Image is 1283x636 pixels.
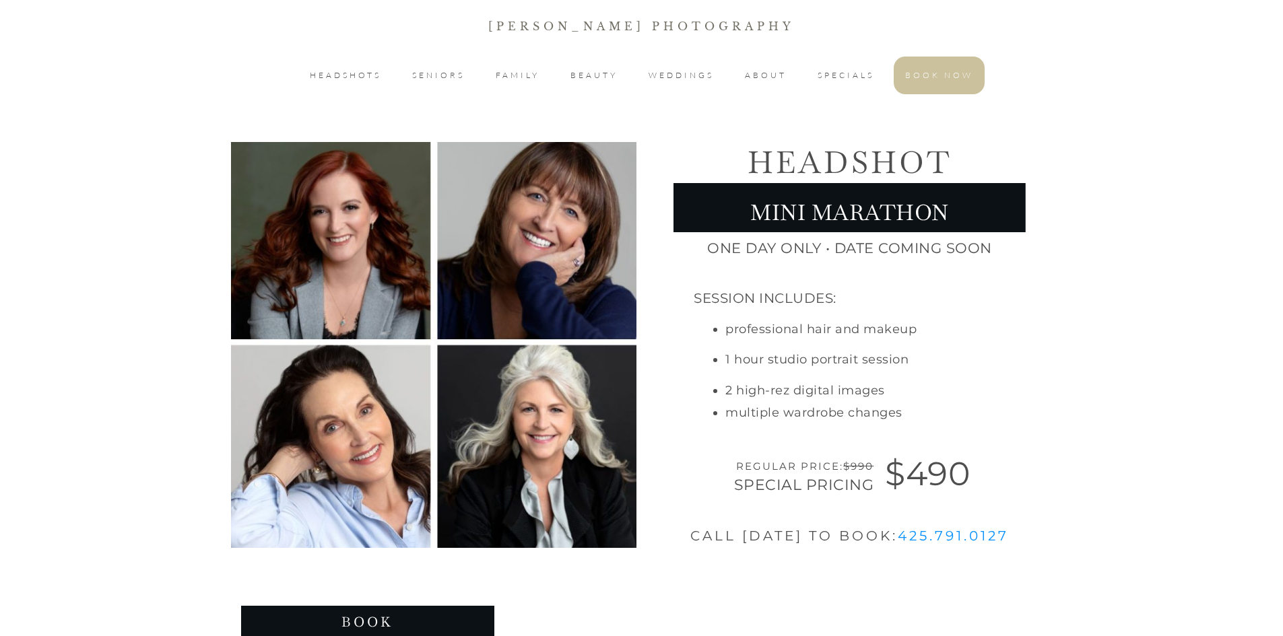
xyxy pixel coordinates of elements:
p: $490 [885,445,980,503]
img: Headshot Mini [231,142,637,548]
p: One Day Only • Date Coming Soon [674,233,1025,261]
a: BOOK NOW [905,67,973,83]
a: BEAUTY [570,67,618,83]
p: [PERSON_NAME] Photography [1,17,1282,36]
h2: Book [242,612,494,631]
li: 1 Hour Studio Portrait Session [725,351,917,382]
span: Regular Price: [736,460,874,472]
a: ABOUT [745,67,787,83]
a: SPECIALS [818,67,874,83]
p: Session Includes: [694,275,836,310]
span: $990 [843,460,874,472]
a: FAMILY [496,67,539,83]
a: HEADSHOTS [310,67,381,83]
h1: Headshot [674,143,1025,182]
li: 2 High-Rez Digital Images [725,382,917,404]
p: Mini Marathon [674,184,1025,232]
h4: CALL [DATE] TO BOOK: [690,524,1009,555]
a: SENIORS [412,67,465,83]
a: 425.791.0127 [898,528,1009,544]
li: Multiple Wardrobe Changes [725,404,917,435]
li: Professional Hair and Makeup [725,321,917,351]
span: Special Pricing [734,476,874,494]
a: WEDDINGS [649,67,714,83]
